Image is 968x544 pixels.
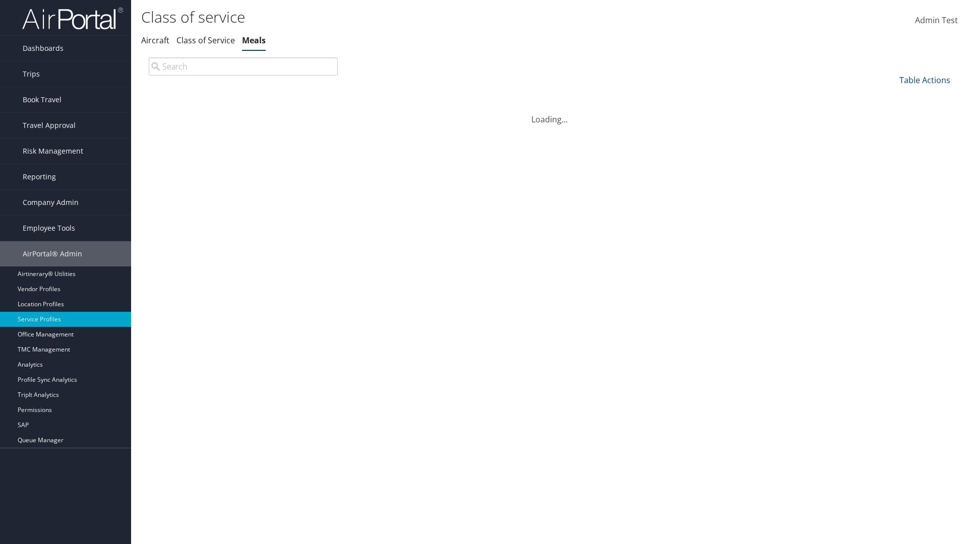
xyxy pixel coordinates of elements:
span: Risk Management [23,139,83,164]
span: Dashboards [23,36,64,61]
a: Aircraft [141,35,169,46]
span: Company Admin [23,190,79,215]
span: Admin Test [915,15,958,26]
span: Trips [23,61,40,87]
span: Employee Tools [23,216,75,241]
span: AirPortal® Admin [23,241,82,266]
a: Meals [242,35,266,46]
input: Search [149,57,338,76]
a: Class of Service [176,35,235,46]
div: Loading... [141,101,958,125]
a: Admin Test [915,5,958,36]
span: Travel Approval [23,113,76,138]
span: Book Travel [23,87,62,112]
img: airportal-logo.png [22,7,123,30]
h1: Class of service [141,7,686,28]
a: Table Actions [899,75,950,86]
span: Reporting [23,164,56,189]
